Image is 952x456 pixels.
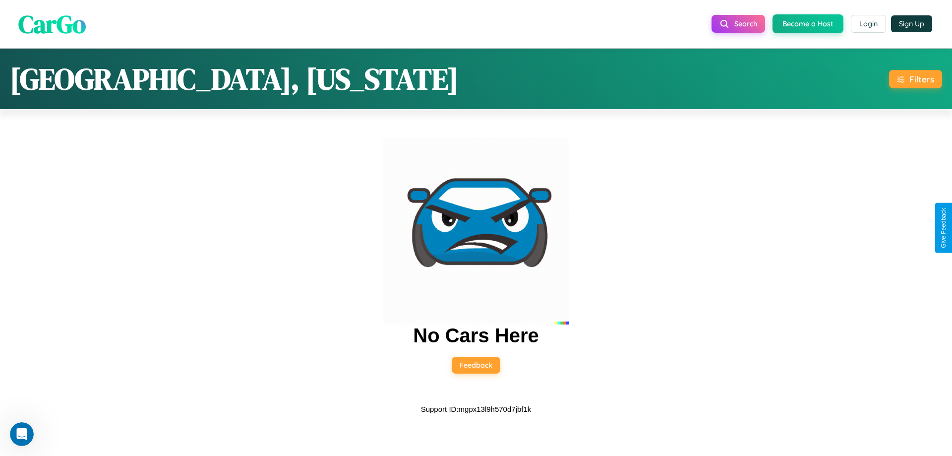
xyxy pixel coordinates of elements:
div: Filters [909,74,934,84]
button: Search [712,15,765,33]
button: Filters [889,70,942,88]
button: Login [851,15,886,33]
div: Give Feedback [940,208,947,248]
span: Search [734,19,757,28]
p: Support ID: mgpx13l9h570d7jbf1k [421,402,532,416]
h2: No Cars Here [413,325,538,347]
span: CarGo [18,6,86,41]
img: car [383,138,569,325]
button: Become a Host [773,14,843,33]
iframe: Intercom live chat [10,422,34,446]
button: Sign Up [891,15,932,32]
h1: [GEOGRAPHIC_DATA], [US_STATE] [10,59,459,99]
button: Feedback [452,357,500,374]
